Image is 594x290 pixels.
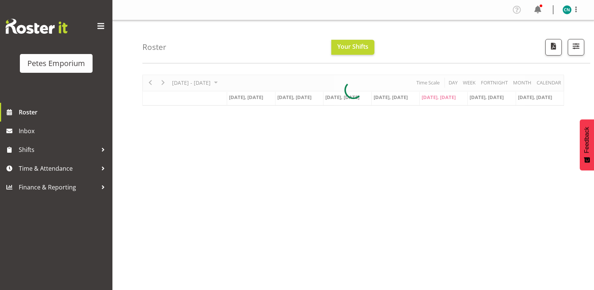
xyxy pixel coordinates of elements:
[19,182,97,193] span: Finance & Reporting
[580,119,594,170] button: Feedback - Show survey
[27,58,85,69] div: Petes Emporium
[331,40,374,55] button: Your Shifts
[545,39,562,56] button: Download a PDF of the roster according to the set date range.
[568,39,584,56] button: Filter Shifts
[19,163,97,174] span: Time & Attendance
[584,127,590,153] span: Feedback
[6,19,67,34] img: Rosterit website logo
[19,144,97,155] span: Shifts
[142,43,166,51] h4: Roster
[19,125,109,137] span: Inbox
[19,107,109,118] span: Roster
[337,42,368,51] span: Your Shifts
[563,5,572,14] img: christine-neville11214.jpg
